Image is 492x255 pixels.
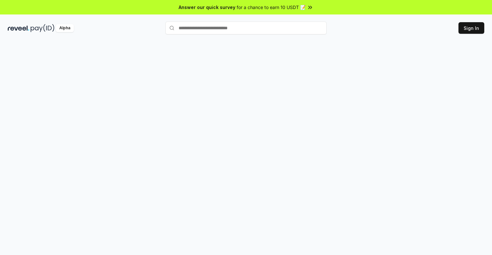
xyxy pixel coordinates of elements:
[56,24,74,32] div: Alpha
[237,4,306,11] span: for a chance to earn 10 USDT 📝
[179,4,235,11] span: Answer our quick survey
[31,24,54,32] img: pay_id
[8,24,29,32] img: reveel_dark
[458,22,484,34] button: Sign In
